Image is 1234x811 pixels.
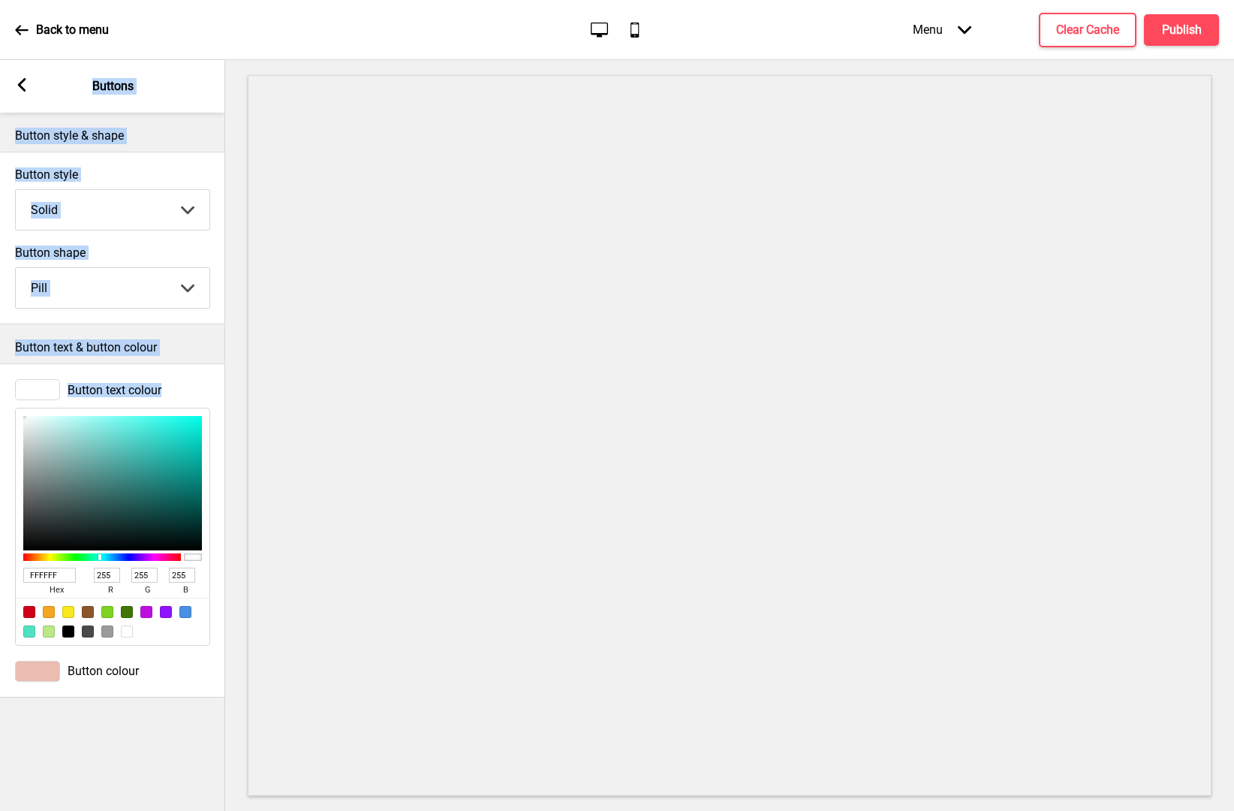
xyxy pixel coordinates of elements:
span: Button text colour [68,383,161,397]
span: b [169,583,202,598]
div: #4A4A4A [82,626,94,638]
div: #9B9B9B [101,626,113,638]
div: #D0021B [23,606,35,618]
div: Button colour [15,661,210,682]
label: Button style [15,167,210,182]
div: #4A90E2 [179,606,191,618]
button: Publish [1144,14,1219,46]
label: Button shape [15,246,210,260]
div: #8B572A [82,606,94,618]
div: #50E3C2 [23,626,35,638]
span: Button colour [68,664,139,678]
span: hex [23,583,89,598]
span: g [131,583,164,598]
div: #7ED321 [101,606,113,618]
div: #F8E71C [62,606,74,618]
div: #FFFFFF [121,626,133,638]
h4: Clear Cache [1056,22,1119,38]
div: #417505 [121,606,133,618]
div: Menu [898,8,986,52]
p: Buttons [92,78,134,95]
p: Back to menu [36,22,109,38]
div: #000000 [62,626,74,638]
span: r [94,583,127,598]
div: #F5A623 [43,606,55,618]
div: Button text colour [15,379,210,400]
p: Button style & shape [15,128,210,144]
div: #BD10E0 [140,606,152,618]
h4: Publish [1162,22,1202,38]
button: Clear Cache [1039,13,1136,47]
p: Button text & button colour [15,339,210,356]
a: Back to menu [15,10,109,50]
div: #9013FE [160,606,172,618]
div: #B8E986 [43,626,55,638]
